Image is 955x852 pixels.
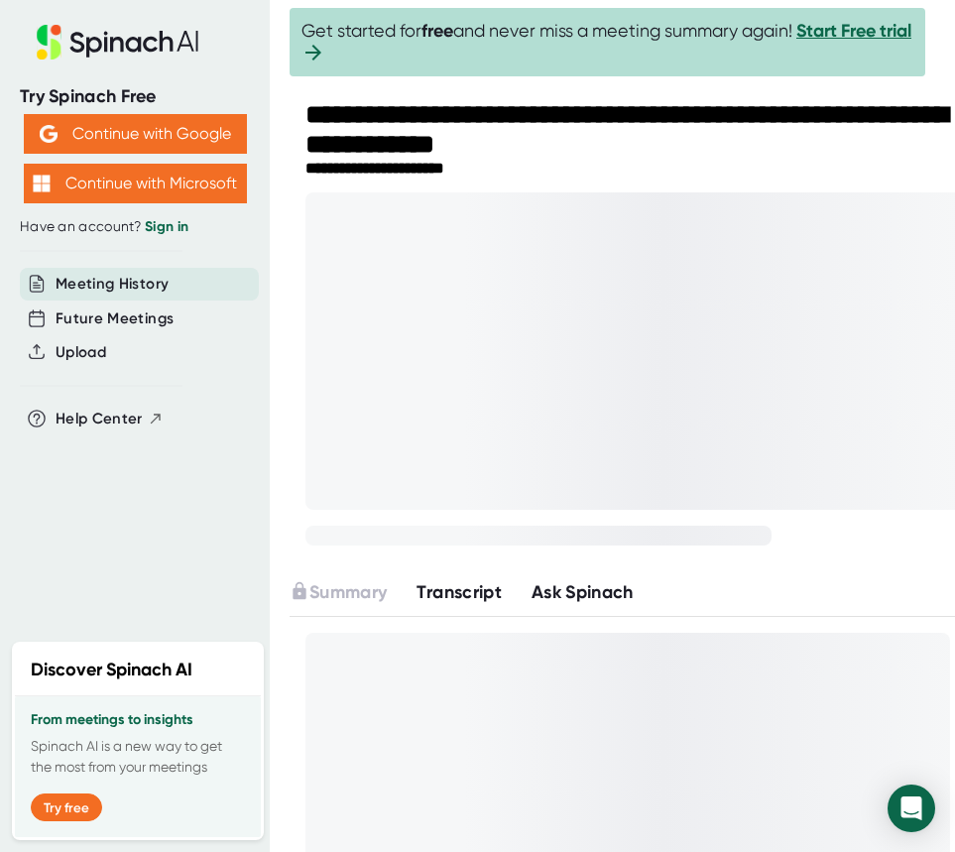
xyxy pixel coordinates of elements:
[290,579,387,606] button: Summary
[31,712,245,728] h3: From meetings to insights
[532,579,634,606] button: Ask Spinach
[421,20,453,42] b: free
[417,581,502,603] span: Transcript
[31,793,102,821] button: Try free
[56,273,169,296] button: Meeting History
[31,657,192,683] h2: Discover Spinach AI
[31,736,245,778] p: Spinach AI is a new way to get the most from your meetings
[56,341,106,364] button: Upload
[24,164,247,203] button: Continue with Microsoft
[796,20,911,42] a: Start Free trial
[40,125,58,143] img: Aehbyd4JwY73AAAAAElFTkSuQmCC
[145,218,188,235] a: Sign in
[24,114,247,154] button: Continue with Google
[290,579,417,606] div: Upgrade to access
[56,408,164,430] button: Help Center
[56,408,143,430] span: Help Center
[20,218,250,236] div: Have an account?
[309,581,387,603] span: Summary
[417,579,502,606] button: Transcript
[56,307,174,330] button: Future Meetings
[532,581,634,603] span: Ask Spinach
[888,785,935,832] div: Open Intercom Messenger
[301,20,913,64] span: Get started for and never miss a meeting summary again!
[20,85,250,108] div: Try Spinach Free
